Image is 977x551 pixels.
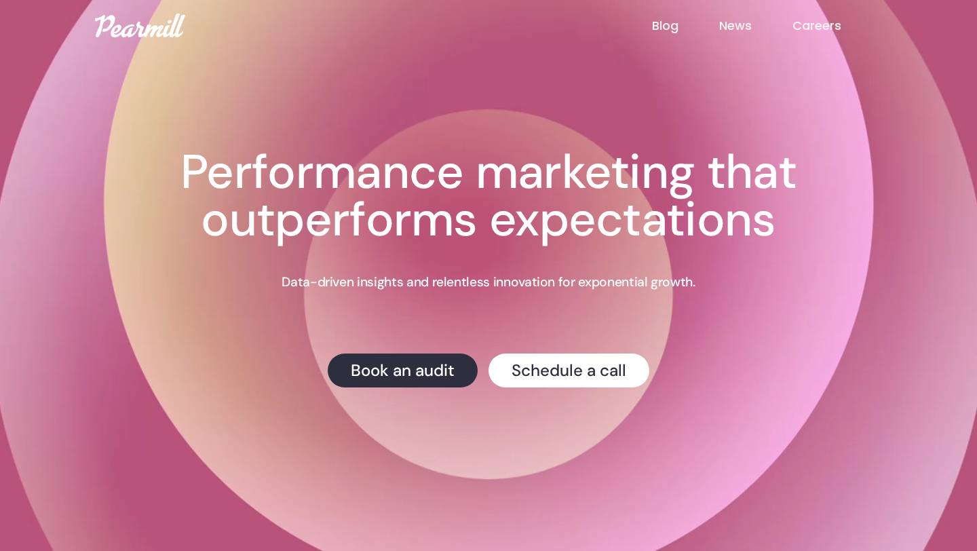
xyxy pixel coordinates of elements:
[95,14,185,37] img: Pearmill logo
[109,149,868,244] h1: Performance marketing that outperforms expectations
[719,17,792,35] a: News
[792,17,882,35] a: Careers
[488,354,649,387] a: Schedule a call
[282,273,695,291] p: Data-driven insights and relentless innovation for exponential growth.
[652,17,719,35] a: Blog
[328,354,478,387] a: Book an audit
